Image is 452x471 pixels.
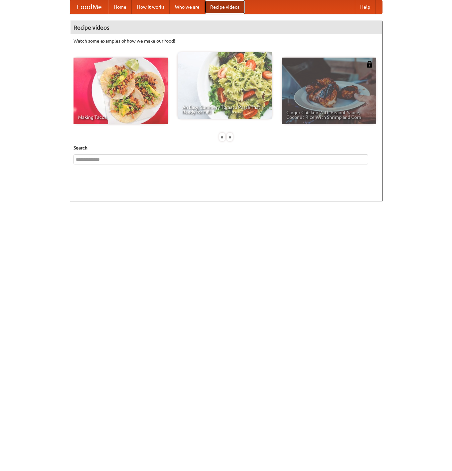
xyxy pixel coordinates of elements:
a: An Easy, Summery Tomato Pasta That's Ready for Fall [178,52,272,119]
h4: Recipe videos [70,21,382,34]
a: Making Tacos [74,58,168,124]
a: How it works [132,0,170,14]
img: 483408.png [366,61,373,68]
a: Home [108,0,132,14]
div: « [219,133,225,141]
a: Help [355,0,376,14]
span: Making Tacos [78,115,163,119]
span: An Easy, Summery Tomato Pasta That's Ready for Fall [182,105,267,114]
p: Watch some examples of how we make our food! [74,38,379,44]
a: Who we are [170,0,205,14]
a: Recipe videos [205,0,245,14]
div: » [227,133,233,141]
a: FoodMe [70,0,108,14]
h5: Search [74,144,379,151]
